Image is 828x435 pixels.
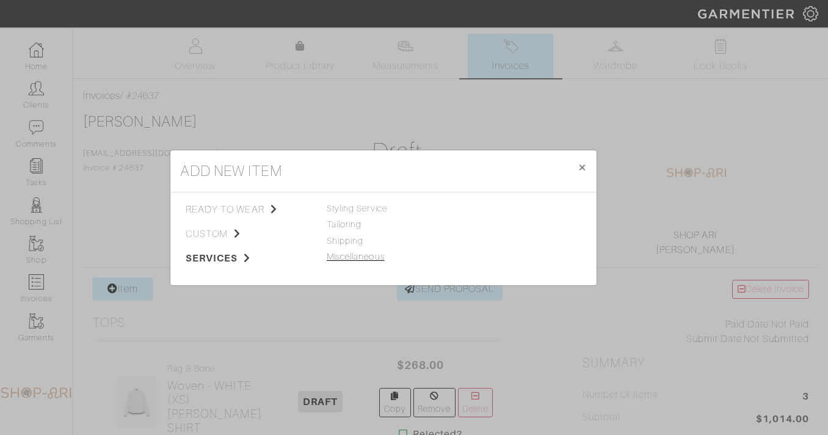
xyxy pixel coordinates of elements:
span: Styling Service [327,203,387,213]
span: custom [186,227,308,241]
h4: add new item [180,160,282,182]
span: ready to wear [186,202,308,217]
span: × [578,159,587,175]
a: Tailoring [327,219,361,229]
a: Shipping [327,236,363,246]
a: Miscellaneous [327,252,385,261]
span: services [186,251,308,266]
